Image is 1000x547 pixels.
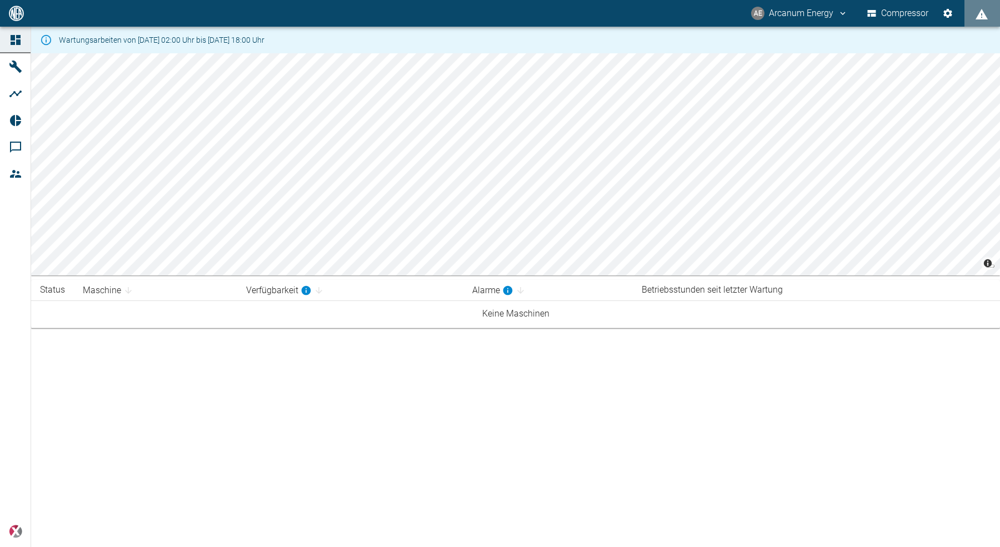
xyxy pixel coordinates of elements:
td: Keine Maschinen [31,300,1000,328]
div: AE [751,7,764,20]
th: Status [31,280,74,300]
button: Compressor [865,3,931,23]
div: Wartungsarbeiten von [DATE] 02:00 Uhr bis [DATE] 18:00 Uhr [59,30,264,50]
div: berechnet für die letzten 7 Tage [472,284,513,297]
th: Betriebsstunden seit letzter Wartung [633,280,1000,300]
img: logo [8,6,25,21]
span: Maschine [83,284,136,297]
div: berechnet für die letzten 7 Tage [246,284,312,297]
button: Einstellungen [938,3,958,23]
img: Xplore Logo [9,525,22,538]
button: arcanum@neaxplore.com [749,3,849,23]
canvas: Map [31,53,1000,275]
